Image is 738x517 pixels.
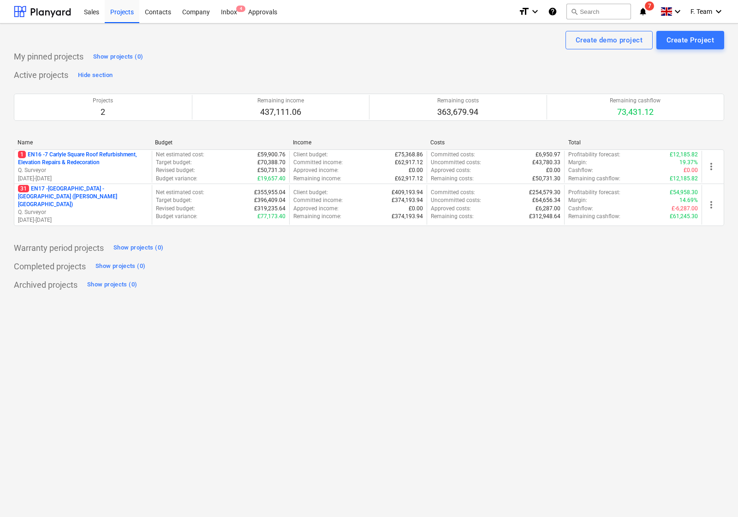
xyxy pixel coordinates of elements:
[431,151,475,159] p: Committed costs :
[667,34,714,46] div: Create Project
[93,107,113,118] p: 2
[431,189,475,196] p: Committed costs :
[91,49,145,64] button: Show projects (0)
[14,51,83,62] p: My pinned projects
[111,241,166,256] button: Show projects (0)
[568,166,593,174] p: Cashflow :
[431,196,481,204] p: Uncommitted costs :
[530,6,541,17] i: keyboard_arrow_down
[568,205,593,213] p: Cashflow :
[690,8,712,15] span: F. Team
[610,97,661,105] p: Remaining cashflow
[156,159,192,166] p: Target budget :
[18,216,148,224] p: [DATE] - [DATE]
[568,196,587,204] p: Margin :
[18,139,148,146] div: Name
[113,243,163,253] div: Show projects (0)
[431,159,481,166] p: Uncommitted costs :
[257,151,286,159] p: £59,900.76
[392,196,423,204] p: £374,193.94
[610,107,661,118] p: 73,431.12
[18,185,148,225] div: 31EN17 -[GEOGRAPHIC_DATA] - [GEOGRAPHIC_DATA] ([PERSON_NAME][GEOGRAPHIC_DATA])Q. Surveyor[DATE]-[...
[18,151,148,183] div: 1EN16 -7 Carlyle Square Roof Refurbishment, Elevation Repairs & RedecorationQ. Surveyor[DATE]-[DATE]
[656,31,724,49] button: Create Project
[156,213,197,220] p: Budget variance :
[76,68,115,83] button: Hide section
[565,31,653,49] button: Create demo project
[645,1,654,11] span: 7
[236,6,245,12] span: 4
[568,139,698,146] div: Total
[518,6,530,17] i: format_size
[431,175,474,183] p: Remaining costs :
[568,189,620,196] p: Profitability forecast :
[156,196,192,204] p: Target budget :
[257,159,286,166] p: £70,388.70
[156,175,197,183] p: Budget variance :
[293,139,423,146] div: Income
[93,52,143,62] div: Show projects (0)
[395,151,423,159] p: £75,368.86
[18,185,29,192] span: 31
[431,166,471,174] p: Approved costs :
[293,151,328,159] p: Client budget :
[156,189,204,196] p: Net estimated cost :
[529,213,560,220] p: £312,948.64
[670,151,698,159] p: £12,185.82
[18,208,148,216] p: Q. Surveyor
[156,166,195,174] p: Revised budget :
[395,159,423,166] p: £62,917.12
[571,8,578,15] span: search
[18,151,26,158] span: 1
[532,159,560,166] p: £43,780.33
[568,175,620,183] p: Remaining cashflow :
[18,185,148,208] p: EN17 - [GEOGRAPHIC_DATA] - [GEOGRAPHIC_DATA] ([PERSON_NAME][GEOGRAPHIC_DATA])
[14,279,77,291] p: Archived projects
[293,196,343,204] p: Committed income :
[532,196,560,204] p: £64,656.34
[293,159,343,166] p: Committed income :
[568,159,587,166] p: Margin :
[95,261,145,272] div: Show projects (0)
[431,213,474,220] p: Remaining costs :
[409,166,423,174] p: £0.00
[566,4,631,19] button: Search
[293,213,341,220] p: Remaining income :
[395,175,423,183] p: £62,917.12
[670,213,698,220] p: £61,245.30
[155,139,285,146] div: Budget
[430,139,560,146] div: Costs
[692,473,738,517] iframe: Chat Widget
[536,151,560,159] p: £6,950.97
[576,34,643,46] div: Create demo project
[293,205,339,213] p: Approved income :
[684,166,698,174] p: £0.00
[706,161,717,172] span: more_vert
[18,175,148,183] p: [DATE] - [DATE]
[568,151,620,159] p: Profitability forecast :
[257,107,304,118] p: 437,111.06
[431,205,471,213] p: Approved costs :
[568,213,620,220] p: Remaining cashflow :
[14,243,104,254] p: Warranty period projects
[293,175,341,183] p: Remaining income :
[672,205,698,213] p: £-6,287.00
[257,213,286,220] p: £77,173.40
[670,175,698,183] p: £12,185.82
[156,151,204,159] p: Net estimated cost :
[93,259,148,274] button: Show projects (0)
[638,6,648,17] i: notifications
[409,205,423,213] p: £0.00
[546,166,560,174] p: £0.00
[254,205,286,213] p: £319,235.64
[257,175,286,183] p: £19,657.40
[293,166,339,174] p: Approved income :
[392,213,423,220] p: £374,193.94
[156,205,195,213] p: Revised budget :
[78,70,113,81] div: Hide section
[14,261,86,272] p: Completed projects
[532,175,560,183] p: £50,731.30
[257,166,286,174] p: £50,731.30
[254,196,286,204] p: £396,409.04
[87,279,137,290] div: Show projects (0)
